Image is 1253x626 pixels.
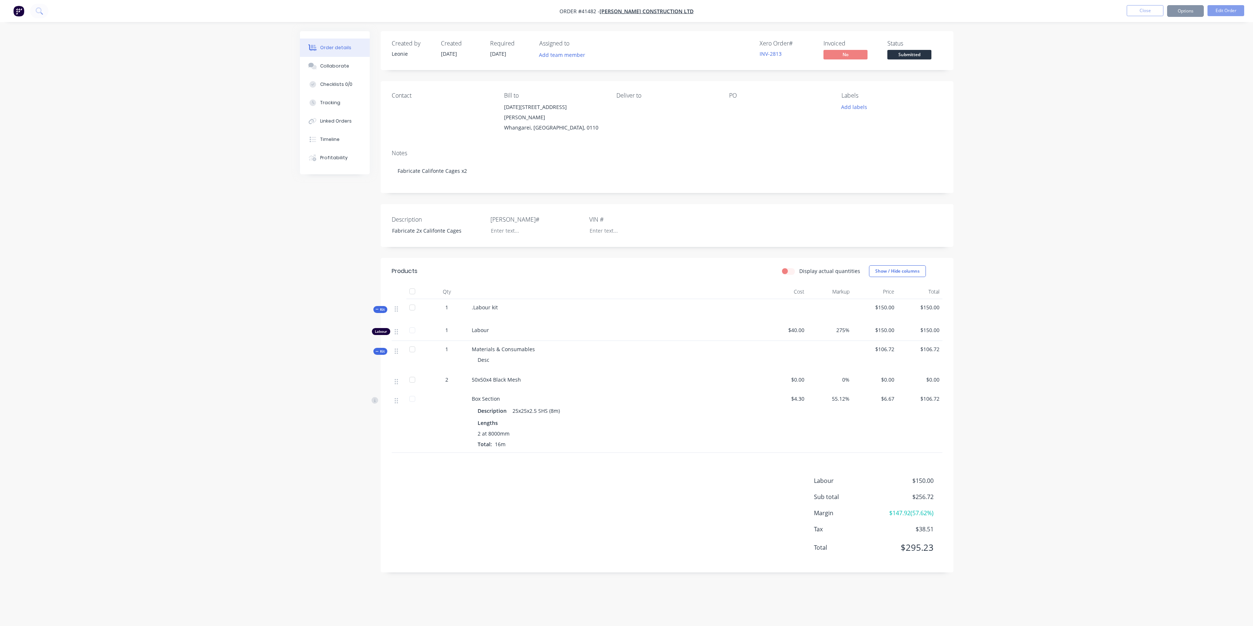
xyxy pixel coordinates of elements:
span: 275% [810,326,850,334]
div: Products [392,267,417,276]
label: VIN # [589,215,681,224]
div: Fabricate 2x Califonte Cages [386,225,478,236]
div: Linked Orders [320,118,352,124]
label: Display actual quantities [799,267,860,275]
div: Markup [807,284,852,299]
div: Profitability [320,154,348,161]
img: Factory [13,6,24,17]
span: $106.72 [855,345,895,353]
span: $0.00 [855,376,895,383]
div: Created by [392,40,432,47]
div: Assigned to [539,40,613,47]
div: Labels [841,92,942,99]
span: Materials & Consumables [472,346,535,353]
div: 25x25x2.5 SHS (8m) [510,405,563,416]
span: 2 [445,376,448,383]
a: INV-2813 [760,50,782,57]
button: Timeline [300,130,370,149]
span: Desc [478,356,489,363]
div: Xero Order # [760,40,815,47]
div: Deliver to [616,92,717,99]
span: $106.72 [900,345,939,353]
span: Labour [814,476,879,485]
div: Fabricate Califonte Cages x2 [392,160,942,182]
span: $147.92 ( 57.62 %) [879,509,933,517]
button: Options [1167,5,1204,17]
span: Total: [478,441,492,448]
span: $150.00 [855,303,895,311]
button: Add team member [539,50,589,60]
button: Add labels [837,102,871,112]
button: Edit Order [1207,5,1244,16]
div: Kit [373,348,387,355]
button: Show / Hide columns [869,265,926,277]
div: Description [478,405,510,416]
label: [PERSON_NAME]# [490,215,582,224]
div: Required [490,40,530,47]
div: Timeline [320,136,340,143]
span: Order #41482 - [559,8,600,15]
span: $256.72 [879,492,933,501]
span: 2 at 8000mm [478,430,510,437]
span: Submitted [887,50,931,59]
span: 55.12% [810,395,850,403]
span: Labour [472,327,489,334]
div: Contact [392,92,492,99]
button: Close [1127,5,1163,16]
span: $150.00 [879,476,933,485]
div: Leonie [392,50,432,58]
div: Whangarei, [GEOGRAPHIC_DATA], 0110 [504,123,605,133]
span: No [823,50,868,59]
span: $150.00 [855,326,895,334]
div: [DATE][STREET_ADDRESS][PERSON_NAME]Whangarei, [GEOGRAPHIC_DATA], 0110 [504,102,605,133]
button: Linked Orders [300,112,370,130]
label: Description [392,215,484,224]
div: Bill to [504,92,605,99]
button: Checklists 0/0 [300,75,370,94]
button: Collaborate [300,57,370,75]
button: Add team member [535,50,589,60]
div: Labour [372,328,390,335]
span: $6.67 [855,395,895,403]
div: Collaborate [320,63,349,69]
span: Sub total [814,492,879,501]
span: Margin [814,509,879,517]
div: Invoiced [823,40,879,47]
div: Kit [373,306,387,313]
span: .Labour kit [472,304,498,311]
div: [DATE][STREET_ADDRESS][PERSON_NAME] [504,102,605,123]
span: Kit [376,349,385,354]
span: Kit [376,307,385,312]
span: $106.72 [900,395,939,403]
a: [PERSON_NAME] Construction Ltd [600,8,694,15]
span: $40.00 [765,326,805,334]
span: Tax [814,525,879,534]
span: 16m [492,441,508,448]
div: Tracking [320,99,340,106]
div: Total [897,284,942,299]
span: 50x50x4 Black Mesh [472,376,521,383]
button: Submitted [887,50,931,61]
div: Status [887,40,942,47]
span: 1 [445,345,448,353]
span: $0.00 [900,376,939,383]
span: [DATE] [441,50,457,57]
button: Order details [300,39,370,57]
div: Price [852,284,898,299]
div: Qty [425,284,469,299]
span: $295.23 [879,541,933,554]
span: $150.00 [900,326,939,334]
button: Tracking [300,94,370,112]
span: $0.00 [765,376,805,383]
div: PO [729,92,830,99]
div: Created [441,40,481,47]
span: Box Section [472,395,500,402]
div: Order details [320,44,351,51]
span: 1 [445,303,448,311]
span: Total [814,543,879,552]
div: Cost [763,284,808,299]
span: [DATE] [490,50,506,57]
span: 0% [810,376,850,383]
div: Notes [392,150,942,157]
